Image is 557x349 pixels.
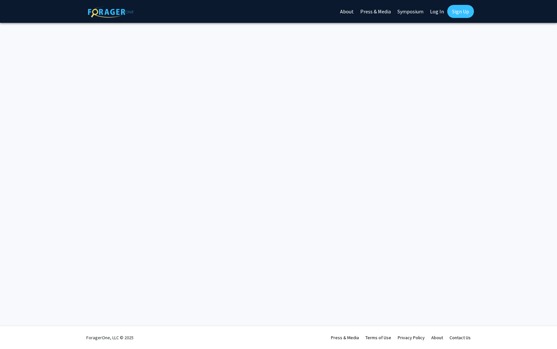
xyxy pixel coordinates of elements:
a: Contact Us [450,335,471,341]
img: ForagerOne Logo [88,6,134,18]
div: ForagerOne, LLC © 2025 [86,326,134,349]
a: Sign Up [447,5,474,18]
a: Terms of Use [365,335,391,341]
a: Press & Media [331,335,359,341]
a: Privacy Policy [398,335,425,341]
a: About [431,335,443,341]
